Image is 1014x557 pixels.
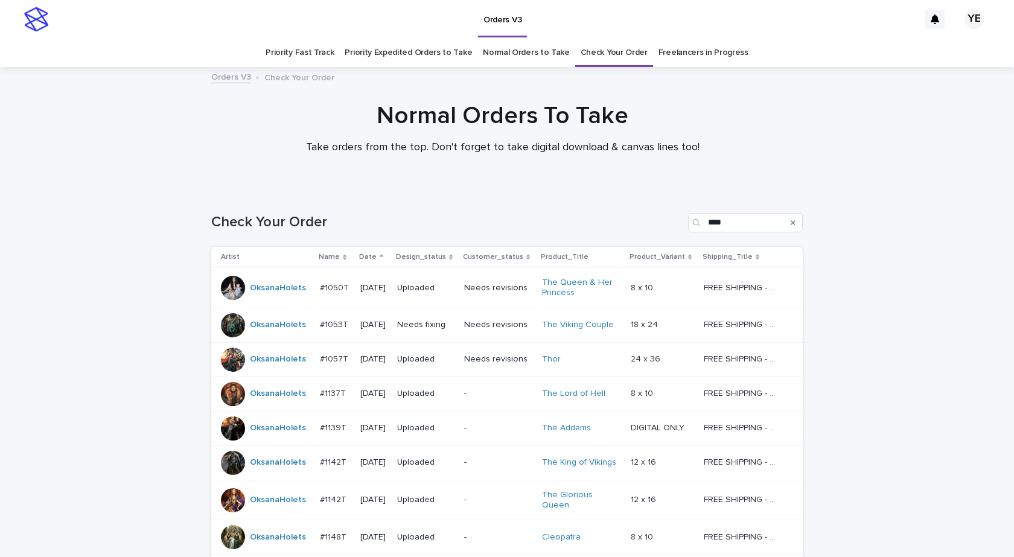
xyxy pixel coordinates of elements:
[464,320,532,330] p: Needs revisions
[581,39,648,67] a: Check Your Order
[397,389,454,399] p: Uploaded
[207,101,799,130] h1: Normal Orders To Take
[965,10,984,29] div: YE
[658,39,748,67] a: Freelancers in Progress
[483,39,570,67] a: Normal Orders to Take
[542,278,617,298] a: The Queen & Her Princess
[704,317,782,330] p: FREE SHIPPING - preview in 1-2 business days, after your approval delivery will take 5-10 b.d.
[464,283,532,293] p: Needs revisions
[211,214,683,231] h1: Check Your Order
[211,342,803,377] tr: OksanaHolets #1057T#1057T [DATE]UploadedNeeds revisionsThor 24 x 3624 x 36 FREE SHIPPING - previe...
[360,532,387,543] p: [DATE]
[542,457,616,468] a: The King of Vikings
[397,354,454,364] p: Uploaded
[704,386,782,399] p: FREE SHIPPING - preview in 1-2 business days, after your approval delivery will take 5-10 b.d.
[542,320,614,330] a: The Viking Couple
[464,354,532,364] p: Needs revisions
[250,320,306,330] a: OksanaHolets
[542,532,581,543] a: Cleopatra
[320,421,349,433] p: #1139T
[397,457,454,468] p: Uploaded
[250,283,306,293] a: OksanaHolets
[631,455,658,468] p: 12 x 16
[542,354,561,364] a: Thor
[631,421,687,433] p: DIGITAL ONLY
[464,457,532,468] p: -
[211,480,803,520] tr: OksanaHolets #1142T#1142T [DATE]Uploaded-The Glorious Queen 12 x 1612 x 16 FREE SHIPPING - previe...
[211,268,803,308] tr: OksanaHolets #1050T#1050T [DATE]UploadedNeeds revisionsThe Queen & Her Princess 8 x 108 x 10 FREE...
[397,532,454,543] p: Uploaded
[320,455,349,468] p: #1142T
[704,530,782,543] p: FREE SHIPPING - preview in 1-2 business days, after your approval delivery will take 5-10 b.d.
[542,490,617,511] a: The Glorious Queen
[250,532,306,543] a: OksanaHolets
[703,250,753,264] p: Shipping_Title
[631,492,658,505] p: 12 x 16
[688,213,803,232] input: Search
[211,445,803,480] tr: OksanaHolets #1142T#1142T [DATE]Uploaded-The King of Vikings 12 x 1612 x 16 FREE SHIPPING - previ...
[261,141,744,154] p: Take orders from the top. Don't forget to take digital download & canvas lines too!
[264,70,334,83] p: Check Your Order
[320,352,351,364] p: #1057T
[630,250,685,264] p: Product_Variant
[211,520,803,555] tr: OksanaHolets #1148T#1148T [DATE]Uploaded-Cleopatra 8 x 108 x 10 FREE SHIPPING - preview in 1-2 bu...
[320,317,351,330] p: #1053T
[211,69,251,83] a: Orders V3
[250,389,306,399] a: OksanaHolets
[250,457,306,468] a: OksanaHolets
[266,39,334,67] a: Priority Fast Track
[320,281,351,293] p: #1050T
[704,281,782,293] p: FREE SHIPPING - preview in 1-2 business days, after your approval delivery will take 5-10 b.d.
[250,495,306,505] a: OksanaHolets
[320,386,348,399] p: #1137T
[631,281,655,293] p: 8 x 10
[211,308,803,342] tr: OksanaHolets #1053T#1053T [DATE]Needs fixingNeeds revisionsThe Viking Couple 18 x 2418 x 24 FREE ...
[397,423,454,433] p: Uploaded
[396,250,446,264] p: Design_status
[704,352,782,364] p: FREE SHIPPING - preview in 1-2 business days, after your approval delivery will take 5-10 b.d.
[360,320,387,330] p: [DATE]
[463,250,523,264] p: Customer_status
[542,389,605,399] a: The Lord of Hell
[464,495,532,505] p: -
[464,532,532,543] p: -
[541,250,588,264] p: Product_Title
[704,421,782,433] p: FREE SHIPPING - preview in 1-2 business days, after your approval delivery will take 5-10 b.d.
[631,352,663,364] p: 24 x 36
[211,411,803,445] tr: OksanaHolets #1139T#1139T [DATE]Uploaded-The Addams DIGITAL ONLYDIGITAL ONLY FREE SHIPPING - prev...
[360,457,387,468] p: [DATE]
[250,354,306,364] a: OksanaHolets
[631,530,655,543] p: 8 x 10
[704,455,782,468] p: FREE SHIPPING - preview in 1-2 business days, after your approval delivery will take 5-10 b.d.
[319,250,340,264] p: Name
[631,317,660,330] p: 18 x 24
[397,320,454,330] p: Needs fixing
[345,39,472,67] a: Priority Expedited Orders to Take
[221,250,240,264] p: Artist
[24,7,48,31] img: stacker-logo-s-only.png
[211,377,803,411] tr: OksanaHolets #1137T#1137T [DATE]Uploaded-The Lord of Hell 8 x 108 x 10 FREE SHIPPING - preview in...
[360,495,387,505] p: [DATE]
[360,389,387,399] p: [DATE]
[360,283,387,293] p: [DATE]
[704,492,782,505] p: FREE SHIPPING - preview in 1-2 business days, after your approval delivery will take 5-10 b.d.
[359,250,377,264] p: Date
[631,386,655,399] p: 8 x 10
[464,389,532,399] p: -
[360,423,387,433] p: [DATE]
[320,492,349,505] p: #1142T
[397,283,454,293] p: Uploaded
[360,354,387,364] p: [DATE]
[250,423,306,433] a: OksanaHolets
[542,423,591,433] a: The Addams
[464,423,532,433] p: -
[397,495,454,505] p: Uploaded
[320,530,349,543] p: #1148T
